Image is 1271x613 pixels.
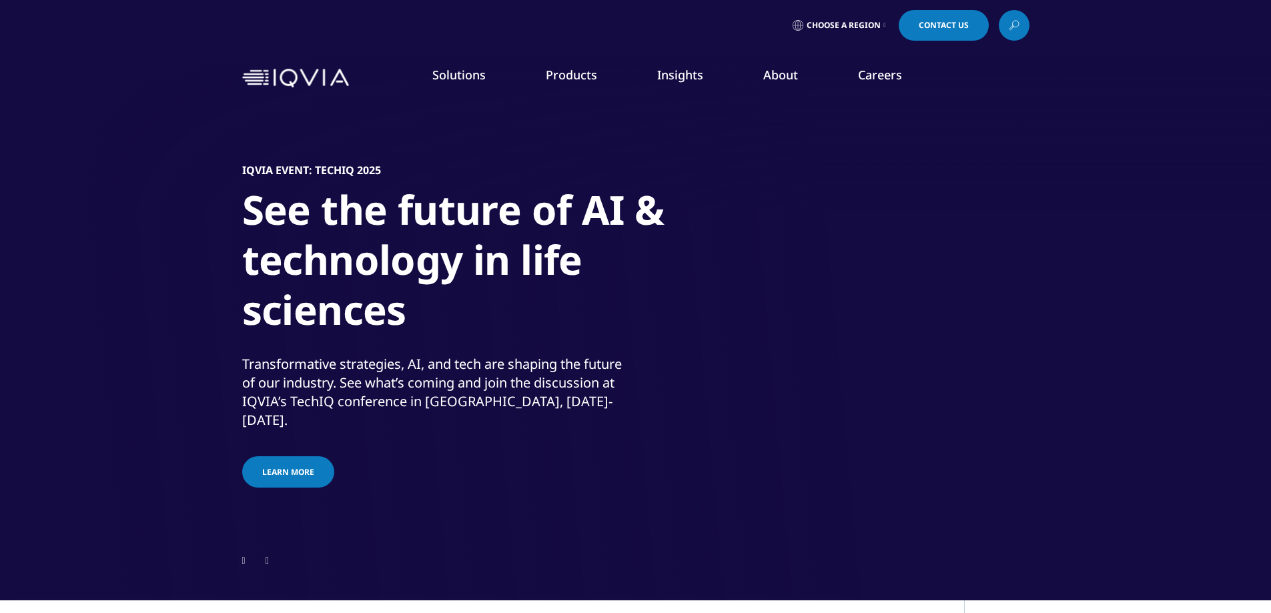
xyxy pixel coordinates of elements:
span: Contact Us [919,21,969,29]
a: Products [546,67,597,83]
a: Careers [858,67,902,83]
a: Solutions [432,67,486,83]
a: Learn more [242,456,334,488]
h1: See the future of AI & technology in life sciences​ [242,185,743,343]
img: IQVIA Healthcare Information Technology and Pharma Clinical Research Company [242,69,349,88]
nav: Primary [354,47,1029,109]
h5: IQVIA Event: TechIQ 2025​ [242,163,381,177]
span: Choose a Region [807,20,881,31]
a: Insights [657,67,703,83]
a: Contact Us [899,10,989,41]
a: About [763,67,798,83]
div: Transformative strategies, AI, and tech are shaping the future of our industry. See what’s coming... [242,355,632,430]
span: Learn more [262,466,314,478]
